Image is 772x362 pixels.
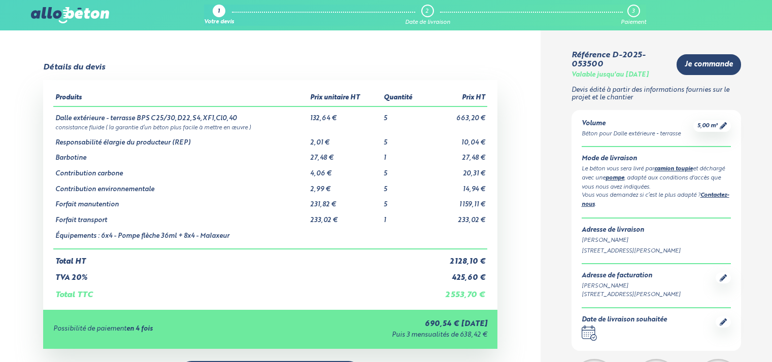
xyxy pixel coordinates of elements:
[382,162,426,178] td: 5
[621,19,646,26] div: Paiement
[682,322,761,351] iframe: Help widget launcher
[582,227,731,234] div: Adresse de livraison
[53,106,308,123] td: Dalle extérieure - terrasse BPS C25/30,D22,S4,XF1,Cl0,40
[685,60,733,69] span: Je commande
[425,8,428,15] div: 2
[53,178,308,194] td: Contribution environnementale
[382,147,426,162] td: 1
[218,9,220,15] div: 1
[308,147,382,162] td: 27,48 €
[426,162,487,178] td: 20,31 €
[308,90,382,106] th: Prix unitaire HT
[582,272,681,280] div: Adresse de facturation
[53,147,308,162] td: Barbotine
[426,131,487,147] td: 10,04 €
[204,5,234,26] a: 1 Votre devis
[53,131,308,147] td: Responsabilité élargie du producteur (REP)
[426,90,487,106] th: Prix HT
[426,147,487,162] td: 27,48 €
[53,193,308,209] td: Forfait manutention
[382,90,426,106] th: Quantité
[654,166,693,172] a: camion toupie
[582,191,731,209] div: Vous vous demandez si c’est le plus adapté ? .
[53,209,308,225] td: Forfait transport
[572,87,742,101] p: Devis édité à partir des informations fournies sur le projet et le chantier
[126,325,153,332] strong: en 4 fois
[582,316,667,324] div: Date de livraison souhaitée
[677,54,741,75] a: Je commande
[582,165,731,191] div: Le béton vous sera livré par et déchargé avec une , adapté aux conditions d'accès que vous nous a...
[275,332,487,339] div: Puis 3 mensualités de 638,42 €
[43,63,105,72] div: Détails du devis
[621,5,646,26] a: 3 Paiement
[572,71,649,79] div: Valable jusqu'au [DATE]
[426,209,487,225] td: 233,02 €
[53,325,275,333] div: Possibilité de paiement
[582,236,731,245] div: [PERSON_NAME]
[426,193,487,209] td: 1 159,11 €
[204,19,234,26] div: Votre devis
[405,19,450,26] div: Date de livraison
[582,247,731,256] div: [STREET_ADDRESS][PERSON_NAME]
[53,162,308,178] td: Contribution carbone
[382,193,426,209] td: 5
[426,106,487,123] td: 663,20 €
[275,320,487,329] div: 690,54 € [DATE]
[53,249,426,266] td: Total HT
[426,249,487,266] td: 2 128,10 €
[308,106,382,123] td: 132,64 €
[582,282,681,291] div: [PERSON_NAME]
[572,51,669,69] div: Référence D-2025-053500
[382,209,426,225] td: 1
[308,162,382,178] td: 4,06 €
[308,178,382,194] td: 2,99 €
[53,282,426,300] td: Total TTC
[308,131,382,147] td: 2,01 €
[308,209,382,225] td: 233,02 €
[53,90,308,106] th: Produits
[308,193,382,209] td: 231,82 €
[382,106,426,123] td: 5
[632,8,634,15] div: 3
[53,225,308,249] td: Équipements : 6x4 - Pompe flèche 36ml + 8x4 - Malaxeur
[382,178,426,194] td: 5
[31,7,109,23] img: allobéton
[426,178,487,194] td: 14,94 €
[582,130,681,138] div: Béton pour Dalle extérieure - terrasse
[53,266,426,282] td: TVA 20%
[53,123,487,131] td: consistance fluide ( la garantie d’un béton plus facile à mettre en œuvre )
[582,155,731,163] div: Mode de livraison
[426,282,487,300] td: 2 553,70 €
[606,175,624,181] a: pompe
[582,120,681,128] div: Volume
[426,266,487,282] td: 425,60 €
[405,5,450,26] a: 2 Date de livraison
[582,291,681,299] div: [STREET_ADDRESS][PERSON_NAME]
[382,131,426,147] td: 5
